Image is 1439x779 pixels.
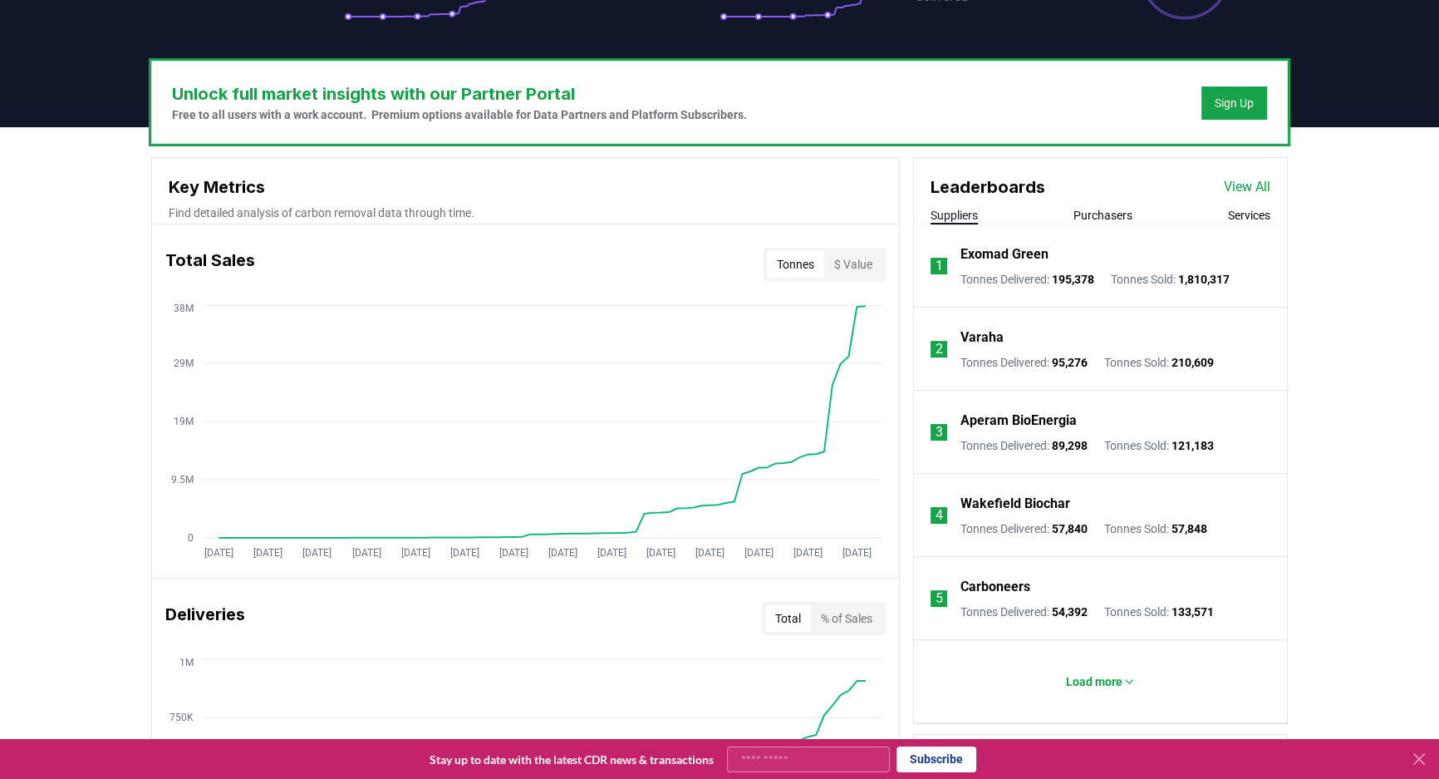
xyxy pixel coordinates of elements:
tspan: [DATE] [204,547,233,559]
span: 54,392 [1052,605,1088,619]
a: Varaha [960,328,1004,348]
tspan: [DATE] [253,547,282,559]
tspan: [DATE] [695,547,724,559]
button: Suppliers [931,207,978,224]
p: 2 [936,339,943,359]
tspan: [DATE] [842,547,872,559]
button: $ Value [824,251,882,278]
tspan: [DATE] [352,547,381,559]
a: Carboneers [960,577,1030,597]
p: Find detailed analysis of carbon removal data through time. [169,205,882,221]
tspan: 29M [174,357,194,369]
a: Aperam BioEnergia [960,411,1077,431]
p: 4 [936,505,943,525]
a: Sign Up [1215,95,1254,111]
p: Tonnes Sold : [1104,354,1214,371]
tspan: 1M [179,657,194,668]
span: 57,840 [1052,522,1088,535]
span: 133,571 [1171,605,1214,619]
p: 3 [936,422,943,442]
h3: Total Sales [165,248,255,281]
tspan: [DATE] [450,547,479,559]
p: Free to all users with a work account. Premium options available for Data Partners and Platform S... [172,106,747,123]
h3: Key Metrics [169,175,882,200]
p: Tonnes Sold : [1104,520,1207,537]
tspan: [DATE] [793,547,823,559]
h3: Deliveries [165,602,245,635]
h3: Leaderboards [931,175,1045,200]
tspan: [DATE] [646,547,675,559]
tspan: [DATE] [744,547,774,559]
button: Tonnes [767,251,824,278]
tspan: [DATE] [401,547,430,559]
span: 210,609 [1171,356,1214,369]
span: 95,276 [1052,356,1088,369]
p: Tonnes Delivered : [960,604,1088,620]
span: 195,378 [1052,273,1094,286]
tspan: 0 [188,532,194,544]
tspan: [DATE] [499,547,528,559]
h3: Unlock full market insights with our Partner Portal [172,81,747,106]
p: Tonnes Sold : [1104,437,1214,454]
a: View All [1224,177,1270,197]
button: Sign Up [1201,86,1267,120]
span: 89,298 [1052,439,1088,452]
tspan: 9.5M [171,474,194,486]
p: Tonnes Sold : [1111,271,1230,288]
p: Tonnes Delivered : [960,354,1088,371]
p: Tonnes Sold : [1104,604,1214,620]
p: Load more [1066,673,1122,690]
p: 5 [936,589,943,609]
tspan: [DATE] [303,547,332,559]
p: Tonnes Delivered : [960,520,1088,537]
tspan: 38M [174,303,194,314]
p: 1 [936,256,943,276]
button: Total [765,605,811,632]
tspan: [DATE] [597,547,626,559]
tspan: [DATE] [548,547,577,559]
p: Tonnes Delivered : [960,437,1088,454]
tspan: 19M [174,416,194,427]
p: Tonnes Delivered : [960,271,1094,288]
span: 57,848 [1171,522,1207,535]
button: Load more [1053,665,1149,698]
span: 1,810,317 [1178,273,1230,286]
button: Services [1228,207,1270,224]
button: Purchasers [1073,207,1132,224]
tspan: 750K [169,712,194,723]
button: % of Sales [811,605,882,632]
a: Wakefield Biochar [960,494,1070,514]
span: 121,183 [1171,439,1214,452]
a: Exomad Green [960,244,1049,264]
